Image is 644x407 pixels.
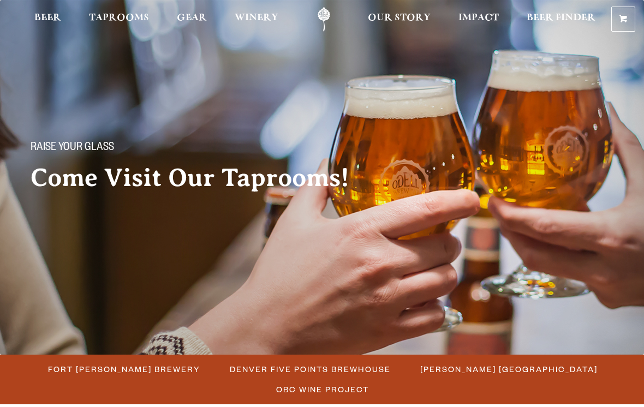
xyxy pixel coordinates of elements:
[228,7,285,32] a: Winery
[89,14,149,22] span: Taprooms
[34,14,61,22] span: Beer
[420,361,598,377] span: [PERSON_NAME] [GEOGRAPHIC_DATA]
[303,7,344,32] a: Odell Home
[270,381,374,397] a: OBC Wine Project
[458,14,499,22] span: Impact
[451,7,506,32] a: Impact
[41,361,206,377] a: Fort [PERSON_NAME] Brewery
[520,7,603,32] a: Beer Finder
[276,381,369,397] span: OBC Wine Project
[223,361,396,377] a: Denver Five Points Brewhouse
[230,361,391,377] span: Denver Five Points Brewhouse
[27,7,68,32] a: Beer
[414,361,603,377] a: [PERSON_NAME] [GEOGRAPHIC_DATA]
[527,14,595,22] span: Beer Finder
[170,7,214,32] a: Gear
[31,141,114,155] span: Raise your glass
[368,14,431,22] span: Our Story
[361,7,438,32] a: Our Story
[235,14,278,22] span: Winery
[31,164,371,191] h2: Come Visit Our Taprooms!
[48,361,200,377] span: Fort [PERSON_NAME] Brewery
[82,7,156,32] a: Taprooms
[177,14,207,22] span: Gear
